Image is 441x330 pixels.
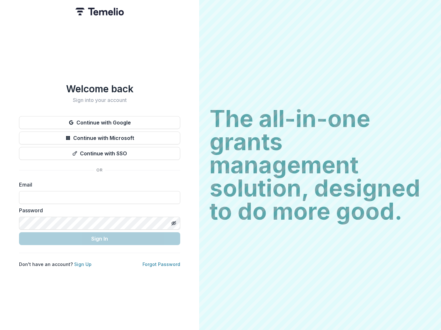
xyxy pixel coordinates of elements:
[19,261,92,268] p: Don't have an account?
[74,261,92,267] a: Sign Up
[19,83,180,95] h1: Welcome back
[19,147,180,160] button: Continue with SSO
[75,8,124,15] img: Temelio
[19,97,180,103] h2: Sign into your account
[19,132,180,144] button: Continue with Microsoft
[169,218,179,228] button: Toggle password visibility
[142,261,180,267] a: Forgot Password
[19,181,176,188] label: Email
[19,232,180,245] button: Sign In
[19,116,180,129] button: Continue with Google
[19,206,176,214] label: Password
